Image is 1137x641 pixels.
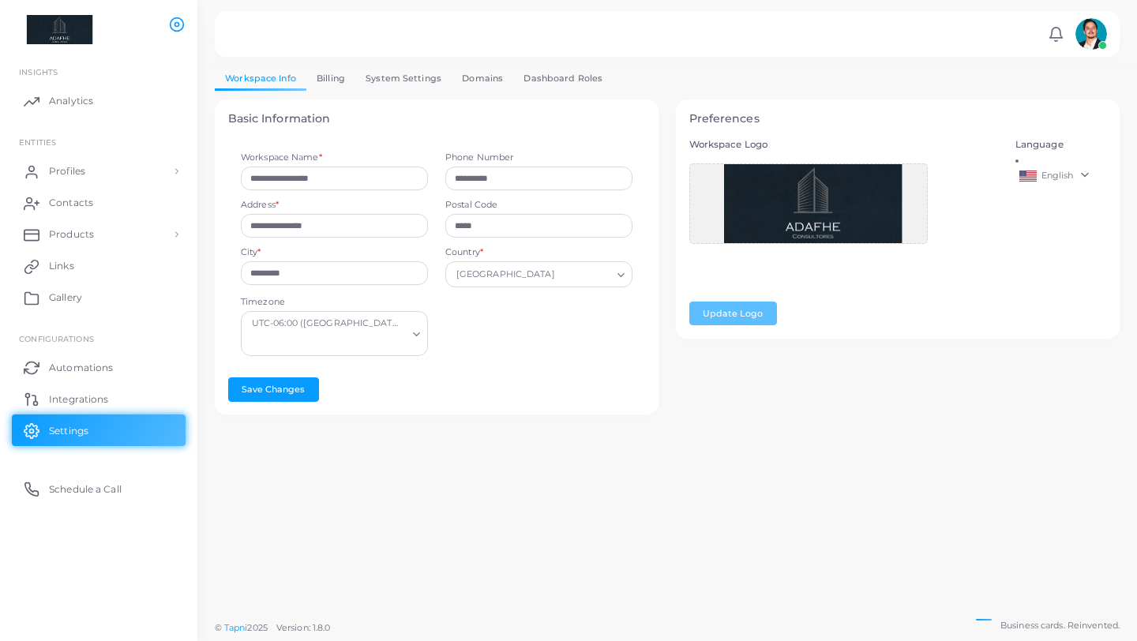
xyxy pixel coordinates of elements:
[241,246,261,259] label: City
[454,267,557,283] span: [GEOGRAPHIC_DATA]
[49,227,94,242] span: Products
[1019,171,1037,182] img: en
[241,311,428,356] div: Search for option
[49,482,122,497] span: Schedule a Call
[49,361,113,375] span: Automations
[445,246,483,259] label: Country
[689,112,1107,126] h4: Preferences
[215,621,330,635] span: ©
[49,196,93,210] span: Contacts
[228,112,646,126] h4: Basic Information
[12,156,186,187] a: Profiles
[49,291,82,305] span: Gallery
[12,351,186,383] a: Automations
[49,164,85,178] span: Profiles
[513,67,613,90] a: Dashboard Roles
[445,261,632,287] div: Search for option
[445,199,632,212] label: Postal Code
[19,334,94,343] span: Configurations
[12,383,186,414] a: Integrations
[12,85,186,117] a: Analytics
[247,621,267,635] span: 2025
[276,622,331,633] span: Version: 1.8.0
[228,377,319,401] button: Save Changes
[19,137,56,147] span: ENTITIES
[12,219,186,250] a: Products
[1015,167,1107,186] a: English
[355,67,452,90] a: System Settings
[14,15,102,44] img: logo
[12,414,186,446] a: Settings
[49,94,93,108] span: Analytics
[12,473,186,504] a: Schedule a Call
[12,250,186,282] a: Links
[12,187,186,219] a: Contacts
[215,67,306,90] a: Workspace Info
[1000,619,1120,632] span: Business cards. Reinvented.
[558,266,611,283] input: Search for option
[248,335,407,352] input: Search for option
[224,622,248,633] a: Tapni
[689,302,777,325] button: Update Logo
[1015,139,1107,150] h5: Language
[12,282,186,313] a: Gallery
[241,152,322,164] label: Workspace Name
[1071,18,1111,50] a: avatar
[19,67,58,77] span: INSIGHTS
[452,67,513,90] a: Domains
[241,296,285,309] label: Timezone
[306,67,355,90] a: Billing
[1075,18,1107,50] img: avatar
[49,392,108,407] span: Integrations
[689,139,998,150] h5: Workspace Logo
[445,152,632,164] label: Phone Number
[252,316,402,332] span: UTC-06:00 ([GEOGRAPHIC_DATA], [GEOGRAPHIC_DATA], [GEOGRAPHIC_DATA]...
[1041,170,1074,181] span: English
[49,424,88,438] span: Settings
[241,199,279,212] label: Address
[49,259,74,273] span: Links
